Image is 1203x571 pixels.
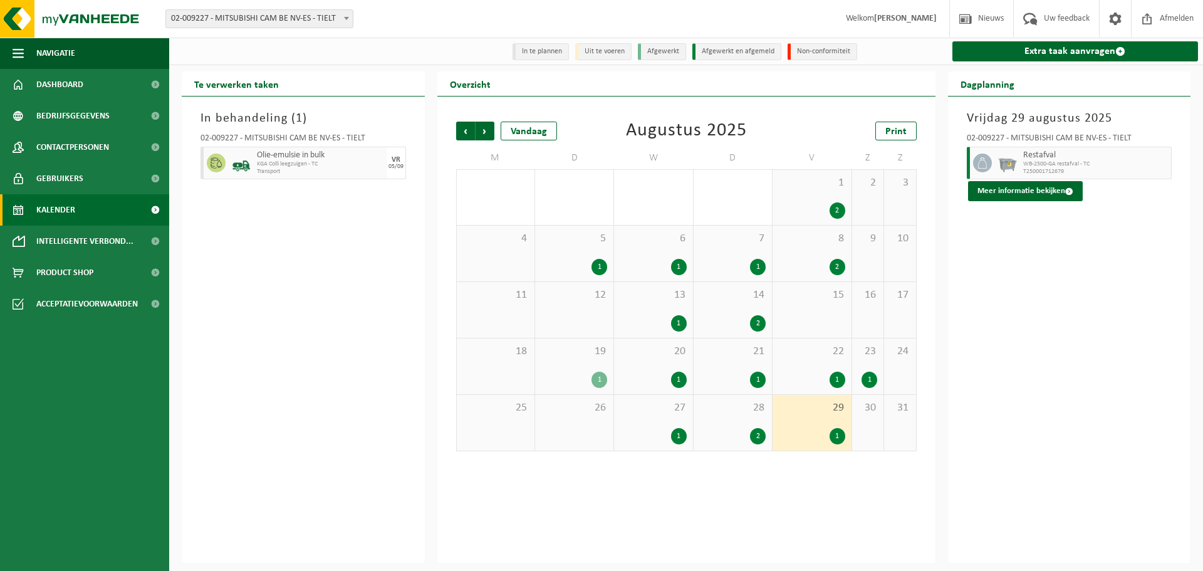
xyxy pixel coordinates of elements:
li: Uit te voeren [575,43,632,60]
img: BL-LQ-LV [232,154,251,172]
span: 02-009227 - MITSUBISHI CAM BE NV-ES - TIELT [165,9,353,28]
span: 15 [779,288,845,302]
span: 12 [541,288,607,302]
h2: Overzicht [437,71,503,96]
span: 10 [890,232,909,246]
span: 25 [463,401,528,415]
div: 02-009227 - MITSUBISHI CAM BE NV-ES - TIELT [967,134,1172,147]
span: 2 [858,176,877,190]
span: 19 [541,345,607,359]
span: 21 [700,345,766,359]
span: 11 [463,288,528,302]
button: Meer informatie bekijken [968,181,1083,201]
div: 2 [830,202,845,219]
span: 22 [779,345,845,359]
div: 1 [591,372,607,388]
td: M [456,147,535,169]
span: Transport [257,168,384,175]
span: 1 [779,176,845,190]
div: 1 [671,315,687,332]
div: 1 [862,372,877,388]
div: 1 [671,428,687,444]
span: Product Shop [36,257,93,288]
div: VR [392,156,400,164]
span: 27 [620,401,686,415]
span: WB-2500-GA restafval - TC [1023,160,1169,168]
div: 1 [671,372,687,388]
span: Print [885,127,907,137]
li: Afgewerkt [638,43,686,60]
div: 1 [750,372,766,388]
span: 16 [858,288,877,302]
span: Olie-emulsie in bulk [257,150,384,160]
div: 2 [750,428,766,444]
li: Non-conformiteit [788,43,857,60]
div: 1 [830,428,845,444]
h3: Vrijdag 29 augustus 2025 [967,109,1172,128]
span: 1 [296,112,303,125]
span: 3 [890,176,909,190]
h3: In behandeling ( ) [200,109,406,128]
div: 1 [671,259,687,275]
span: 7 [700,232,766,246]
span: T250001712679 [1023,168,1169,175]
span: 18 [463,345,528,359]
span: Volgende [476,122,494,140]
span: Acceptatievoorwaarden [36,288,138,320]
div: 02-009227 - MITSUBISHI CAM BE NV-ES - TIELT [200,134,406,147]
div: 2 [830,259,845,275]
span: 24 [890,345,909,359]
div: Augustus 2025 [626,122,747,140]
a: Print [875,122,917,140]
span: 5 [541,232,607,246]
span: 30 [858,401,877,415]
span: Navigatie [36,38,75,69]
div: 1 [591,259,607,275]
td: D [535,147,614,169]
span: Gebruikers [36,163,83,194]
div: 1 [830,372,845,388]
td: Z [852,147,884,169]
img: WB-2500-GAL-GY-01 [998,154,1017,172]
span: Vorige [456,122,475,140]
li: Afgewerkt en afgemeld [692,43,781,60]
strong: [PERSON_NAME] [874,14,937,23]
td: Z [884,147,916,169]
span: 26 [541,401,607,415]
div: 05/09 [388,164,404,170]
span: 8 [779,232,845,246]
span: 17 [890,288,909,302]
span: 23 [858,345,877,359]
span: 4 [463,232,528,246]
a: Extra taak aanvragen [952,41,1199,61]
span: Dashboard [36,69,83,100]
div: Vandaag [501,122,557,140]
td: V [773,147,851,169]
span: Bedrijfsgegevens [36,100,110,132]
span: 20 [620,345,686,359]
span: 29 [779,401,845,415]
div: 2 [750,315,766,332]
td: W [614,147,693,169]
div: 1 [750,259,766,275]
span: 02-009227 - MITSUBISHI CAM BE NV-ES - TIELT [166,10,353,28]
span: 31 [890,401,909,415]
li: In te plannen [513,43,569,60]
span: Contactpersonen [36,132,109,163]
h2: Dagplanning [948,71,1027,96]
h2: Te verwerken taken [182,71,291,96]
span: 14 [700,288,766,302]
span: 9 [858,232,877,246]
span: KGA Colli leegzuigen - TC [257,160,384,168]
span: 6 [620,232,686,246]
span: 28 [700,401,766,415]
span: Intelligente verbond... [36,226,133,257]
span: Kalender [36,194,75,226]
span: 13 [620,288,686,302]
td: D [694,147,773,169]
span: Restafval [1023,150,1169,160]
